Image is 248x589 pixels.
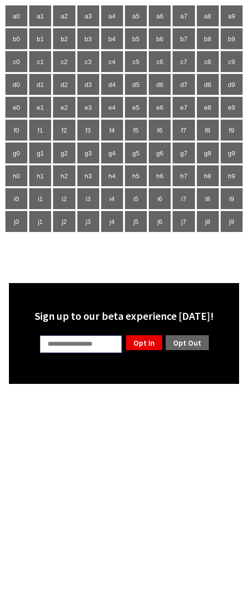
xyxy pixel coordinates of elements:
td: b0 [5,28,28,50]
td: j3 [77,211,100,232]
td: a1 [29,5,52,27]
td: e7 [172,96,195,118]
td: f7 [172,119,195,141]
a: Opt Out [165,334,210,351]
td: h8 [196,165,219,187]
td: b2 [53,28,75,50]
td: a2 [53,5,75,27]
td: f8 [196,119,219,141]
td: g0 [5,142,28,164]
td: c9 [220,51,243,73]
td: a3 [77,5,100,27]
td: i6 [148,188,171,210]
td: c3 [77,51,100,73]
td: h3 [77,165,100,187]
td: j7 [172,211,195,232]
td: d9 [220,74,243,95]
td: j5 [124,211,147,232]
td: i8 [196,188,219,210]
td: h2 [53,165,75,187]
td: j9 [220,211,243,232]
td: e2 [53,96,75,118]
td: h1 [29,165,52,187]
td: g3 [77,142,100,164]
td: b1 [29,28,52,50]
td: e0 [5,96,28,118]
td: i9 [220,188,243,210]
td: g4 [101,142,124,164]
td: c6 [148,51,171,73]
td: g5 [124,142,147,164]
td: d8 [196,74,219,95]
td: f3 [77,119,100,141]
td: b8 [196,28,219,50]
td: e4 [101,96,124,118]
td: f9 [220,119,243,141]
td: h0 [5,165,28,187]
td: g7 [172,142,195,164]
td: a9 [220,5,243,27]
td: f1 [29,119,52,141]
td: c4 [101,51,124,73]
td: g6 [148,142,171,164]
td: d7 [172,74,195,95]
td: c1 [29,51,52,73]
td: d5 [124,74,147,95]
td: j1 [29,211,52,232]
td: c7 [172,51,195,73]
td: d2 [53,74,75,95]
td: f5 [124,119,147,141]
td: d6 [148,74,171,95]
td: c2 [53,51,75,73]
td: a8 [196,5,219,27]
td: i4 [101,188,124,210]
td: d0 [5,74,28,95]
td: h4 [101,165,124,187]
td: j6 [148,211,171,232]
td: d4 [101,74,124,95]
td: g1 [29,142,52,164]
td: c5 [124,51,147,73]
td: g8 [196,142,219,164]
td: i2 [53,188,75,210]
td: e9 [220,96,243,118]
td: c8 [196,51,219,73]
td: b3 [77,28,100,50]
td: i5 [124,188,147,210]
td: i7 [172,188,195,210]
td: h9 [220,165,243,187]
td: b9 [220,28,243,50]
td: e1 [29,96,52,118]
td: c0 [5,51,28,73]
td: d1 [29,74,52,95]
td: e6 [148,96,171,118]
td: f2 [53,119,75,141]
td: g2 [53,142,75,164]
td: b7 [172,28,195,50]
td: b4 [101,28,124,50]
td: i3 [77,188,100,210]
td: h6 [148,165,171,187]
td: f4 [101,119,124,141]
td: a6 [148,5,171,27]
td: e5 [124,96,147,118]
td: a5 [124,5,147,27]
td: h5 [124,165,147,187]
td: d3 [77,74,100,95]
td: f0 [5,119,28,141]
td: a0 [5,5,28,27]
td: j8 [196,211,219,232]
td: e3 [77,96,100,118]
td: i1 [29,188,52,210]
div: Sign up to our beta experience [DATE]! [15,309,233,323]
td: j4 [101,211,124,232]
td: a7 [172,5,195,27]
td: j2 [53,211,75,232]
a: Opt In [125,334,163,351]
td: b5 [124,28,147,50]
td: i0 [5,188,28,210]
td: a4 [101,5,124,27]
td: e8 [196,96,219,118]
td: f6 [148,119,171,141]
td: b6 [148,28,171,50]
